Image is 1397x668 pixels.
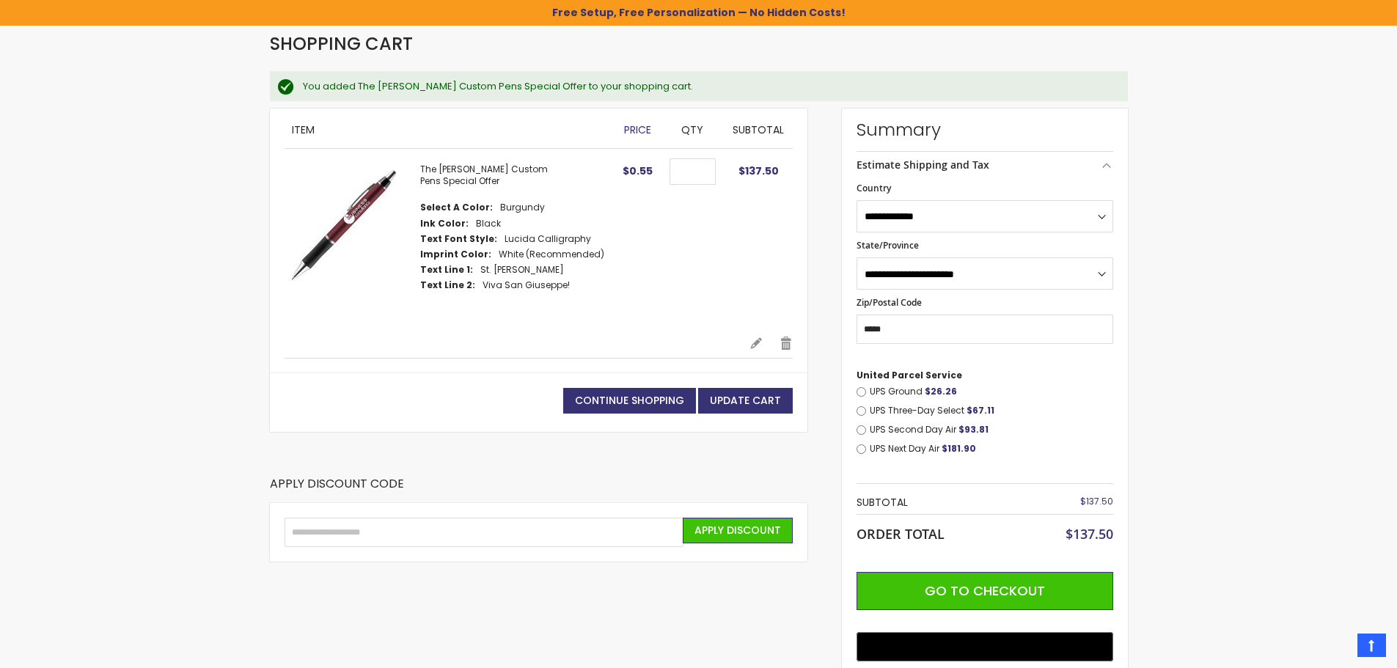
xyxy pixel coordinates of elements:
[420,163,548,187] a: The [PERSON_NAME] Custom Pens Special Offer
[733,122,784,137] span: Subtotal
[483,279,570,291] dd: Viva San Giuseppe!
[1080,495,1113,507] span: $137.50
[925,385,957,397] span: $26.26
[857,572,1113,610] button: Go to Checkout
[480,264,564,276] dd: St. [PERSON_NAME]
[967,404,994,416] span: $67.11
[270,32,413,56] span: Shopping Cart
[738,164,779,178] span: $137.50
[1357,634,1386,657] a: Top
[857,296,922,309] span: Zip/Postal Code
[958,423,989,436] span: $93.81
[694,523,781,537] span: Apply Discount
[303,80,1113,93] div: You added The [PERSON_NAME] Custom Pens Special Offer to your shopping cart.
[857,369,962,381] span: United Parcel Service
[499,249,604,260] dd: White (Recommended)
[476,218,501,230] dd: Black
[1066,525,1113,543] span: $137.50
[563,388,696,414] a: Continue Shopping
[857,239,919,252] span: State/Province
[870,424,1113,436] label: UPS Second Day Air
[420,233,497,245] dt: Text Font Style
[500,202,545,213] dd: Burgundy
[420,218,469,230] dt: Ink Color
[623,164,653,178] span: $0.55
[575,393,684,408] span: Continue Shopping
[624,122,651,137] span: Price
[857,158,989,172] strong: Estimate Shipping and Tax
[857,491,1027,514] th: Subtotal
[420,264,473,276] dt: Text Line 1
[420,202,493,213] dt: Select A Color
[420,249,491,260] dt: Imprint Color
[857,182,891,194] span: Country
[925,581,1045,600] span: Go to Checkout
[420,279,475,291] dt: Text Line 2
[285,164,406,285] img: The Barton Custom Pens Special Offer-Burgundy
[698,388,793,414] button: Update Cart
[942,442,976,455] span: $181.90
[857,523,945,543] strong: Order Total
[710,393,781,408] span: Update Cart
[285,164,420,321] a: The Barton Custom Pens Special Offer-Burgundy
[870,443,1113,455] label: UPS Next Day Air
[505,233,591,245] dd: Lucida Calligraphy
[857,632,1113,661] button: Buy with GPay
[870,386,1113,397] label: UPS Ground
[270,476,404,503] strong: Apply Discount Code
[857,118,1113,142] strong: Summary
[292,122,315,137] span: Item
[681,122,703,137] span: Qty
[870,405,1113,416] label: UPS Three-Day Select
